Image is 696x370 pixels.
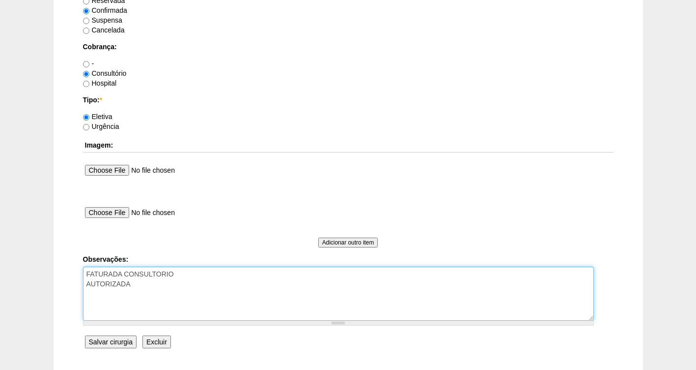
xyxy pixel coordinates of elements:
[83,18,89,24] input: Suspensa
[83,61,89,67] input: -
[83,60,94,67] label: -
[83,113,112,121] label: Eletiva
[83,26,125,34] label: Cancelada
[83,267,594,321] textarea: FATURADA CONSULTORIO AUTORIZADA -VALIDADE DA GUIA 25/09
[83,81,89,87] input: Hospital
[142,336,171,348] input: Excluir
[83,79,117,87] label: Hospital
[83,69,127,77] label: Consultório
[83,16,122,24] label: Suspensa
[83,71,89,77] input: Consultório
[83,114,89,121] input: Eletiva
[83,123,119,130] label: Urgência
[85,336,137,348] input: Salvar cirurgia
[83,42,613,52] label: Cobrança:
[83,28,89,34] input: Cancelada
[83,254,613,264] label: Observações:
[83,8,89,14] input: Confirmada
[99,96,102,104] span: Este campo é obrigatório.
[83,95,613,105] label: Tipo:
[83,124,89,130] input: Urgência
[83,138,613,153] th: Imagem:
[83,6,127,14] label: Confirmada
[318,238,378,247] input: Adicionar outro item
